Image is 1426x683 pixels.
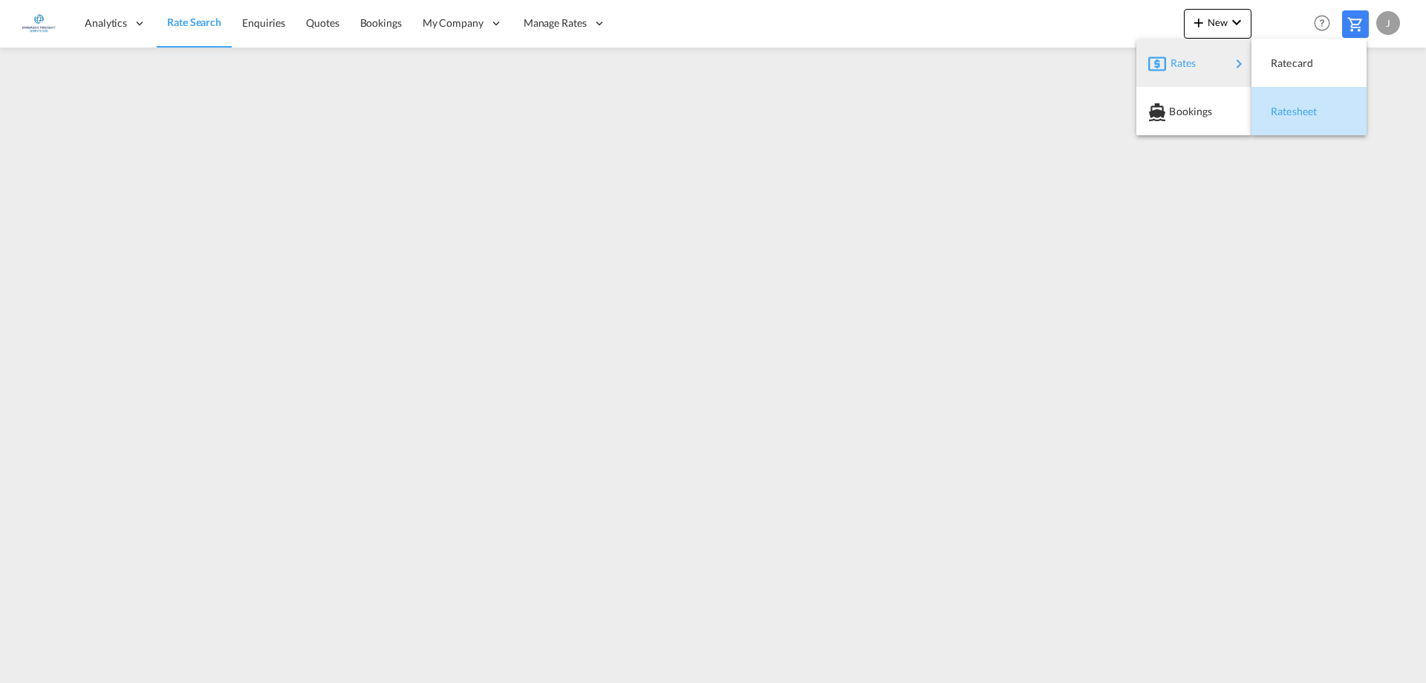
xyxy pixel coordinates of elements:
button: Bookings [1136,87,1251,135]
md-icon: icon-chevron-right [1230,55,1248,73]
div: Ratesheet [1263,93,1355,130]
span: Ratecard [1271,48,1287,78]
span: Bookings [1169,97,1185,126]
span: Rates [1171,48,1188,78]
div: Ratecard [1263,45,1355,82]
div: Bookings [1148,93,1240,130]
span: Ratesheet [1271,97,1287,126]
